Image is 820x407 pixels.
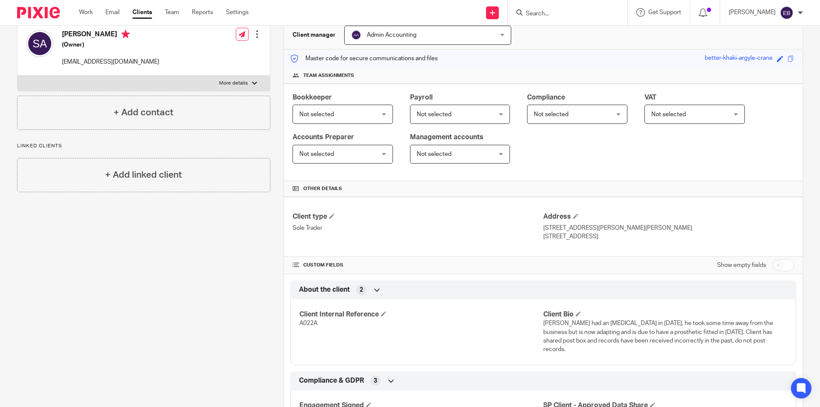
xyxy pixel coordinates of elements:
[293,224,543,232] p: Sole Trader
[290,54,438,63] p: Master code for secure communications and files
[293,94,332,101] span: Bookkeeper
[121,30,130,38] i: Primary
[299,285,350,294] span: About the client
[374,377,377,385] span: 3
[299,320,317,326] span: A022A
[717,261,766,269] label: Show empty fields
[417,111,451,117] span: Not selected
[543,212,794,221] h4: Address
[780,6,794,20] img: svg%3E
[293,134,354,141] span: Accounts Preparer
[543,224,794,232] p: [STREET_ADDRESS][PERSON_NAME][PERSON_NAME]
[360,286,363,294] span: 2
[729,8,776,17] p: [PERSON_NAME]
[132,8,152,17] a: Clients
[165,8,179,17] a: Team
[417,151,451,157] span: Not selected
[26,30,53,57] img: svg%3E
[105,168,182,182] h4: + Add linked client
[293,212,543,221] h4: Client type
[299,111,334,117] span: Not selected
[293,262,543,269] h4: CUSTOM FIELDS
[299,151,334,157] span: Not selected
[226,8,249,17] a: Settings
[543,320,773,352] span: [PERSON_NAME] had an [MEDICAL_DATA] in [DATE], he took some time away from the business but is no...
[534,111,568,117] span: Not selected
[79,8,93,17] a: Work
[351,30,361,40] img: svg%3E
[17,7,60,18] img: Pixie
[410,134,483,141] span: Management accounts
[192,8,213,17] a: Reports
[367,32,416,38] span: Admin Accounting
[644,94,656,101] span: VAT
[705,54,773,64] div: better-khaki-argyle-crane
[648,9,681,15] span: Get Support
[114,106,173,119] h4: + Add contact
[303,72,354,79] span: Team assignments
[105,8,120,17] a: Email
[17,143,270,149] p: Linked clients
[62,30,159,41] h4: [PERSON_NAME]
[299,310,543,319] h4: Client Internal Reference
[525,10,602,18] input: Search
[543,232,794,241] p: [STREET_ADDRESS]
[299,376,364,385] span: Compliance & GDPR
[410,94,433,101] span: Payroll
[62,41,159,49] h5: (Owner)
[62,58,159,66] p: [EMAIL_ADDRESS][DOMAIN_NAME]
[293,31,336,39] h3: Client manager
[527,94,565,101] span: Compliance
[543,310,787,319] h4: Client Bio
[651,111,686,117] span: Not selected
[219,80,248,87] p: More details
[303,185,342,192] span: Other details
